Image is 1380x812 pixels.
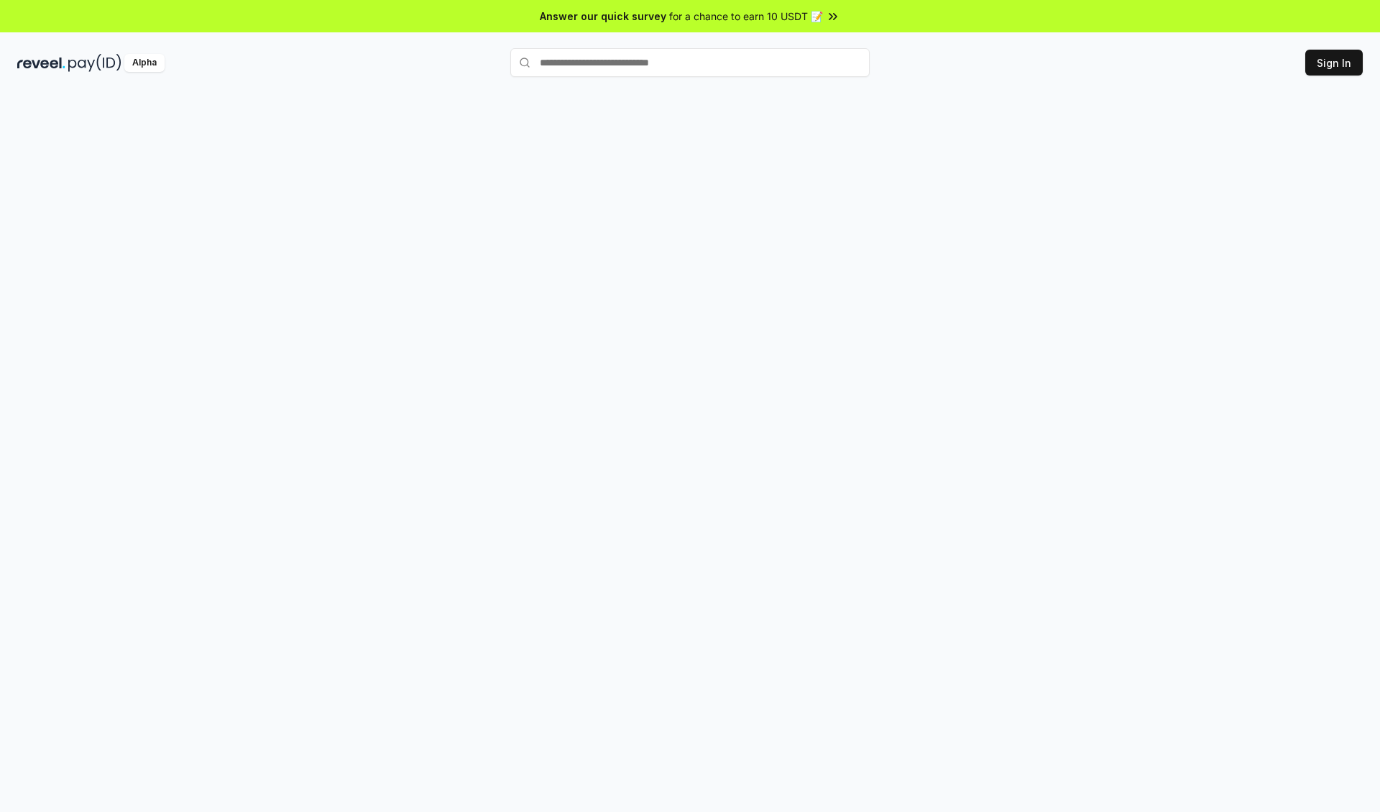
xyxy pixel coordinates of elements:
span: for a chance to earn 10 USDT 📝 [669,9,823,24]
div: Alpha [124,54,165,72]
img: pay_id [68,54,121,72]
img: reveel_dark [17,54,65,72]
span: Answer our quick survey [540,9,666,24]
button: Sign In [1305,50,1363,76]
